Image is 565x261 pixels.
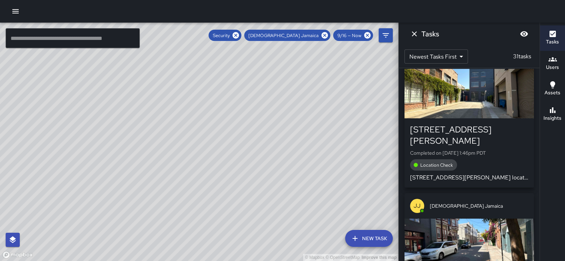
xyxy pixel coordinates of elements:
button: Tasks [540,25,565,51]
button: Dismiss [407,27,421,41]
h6: Users [546,64,559,71]
div: [DEMOGRAPHIC_DATA] Jamaica [244,30,330,41]
h6: Tasks [546,38,559,46]
h6: Assets [545,89,560,97]
div: Security [209,30,241,41]
span: Location Check [416,162,457,168]
button: Blur [517,27,531,41]
h6: Insights [543,114,561,122]
div: [STREET_ADDRESS][PERSON_NAME] [410,124,528,147]
h6: Tasks [421,28,439,40]
p: JJ [414,202,421,210]
button: Insights [540,102,565,127]
p: [STREET_ADDRESS][PERSON_NAME] location check: All clear [410,173,528,182]
span: 9/16 — Now [333,32,366,38]
div: Newest Tasks First [404,49,468,64]
button: JJ[DEMOGRAPHIC_DATA] Jamaica[STREET_ADDRESS][PERSON_NAME]Completed on [DATE] 1:46pm PDTLocation C... [404,43,534,188]
span: [DEMOGRAPHIC_DATA] Jamaica [430,202,528,209]
p: 31 tasks [510,52,534,61]
button: Filters [379,28,393,42]
span: Security [209,32,234,38]
button: New Task [345,230,393,247]
div: 9/16 — Now [333,30,373,41]
button: Assets [540,76,565,102]
p: Completed on [DATE] 1:46pm PDT [410,149,528,156]
span: [DEMOGRAPHIC_DATA] Jamaica [244,32,323,38]
button: Users [540,51,565,76]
